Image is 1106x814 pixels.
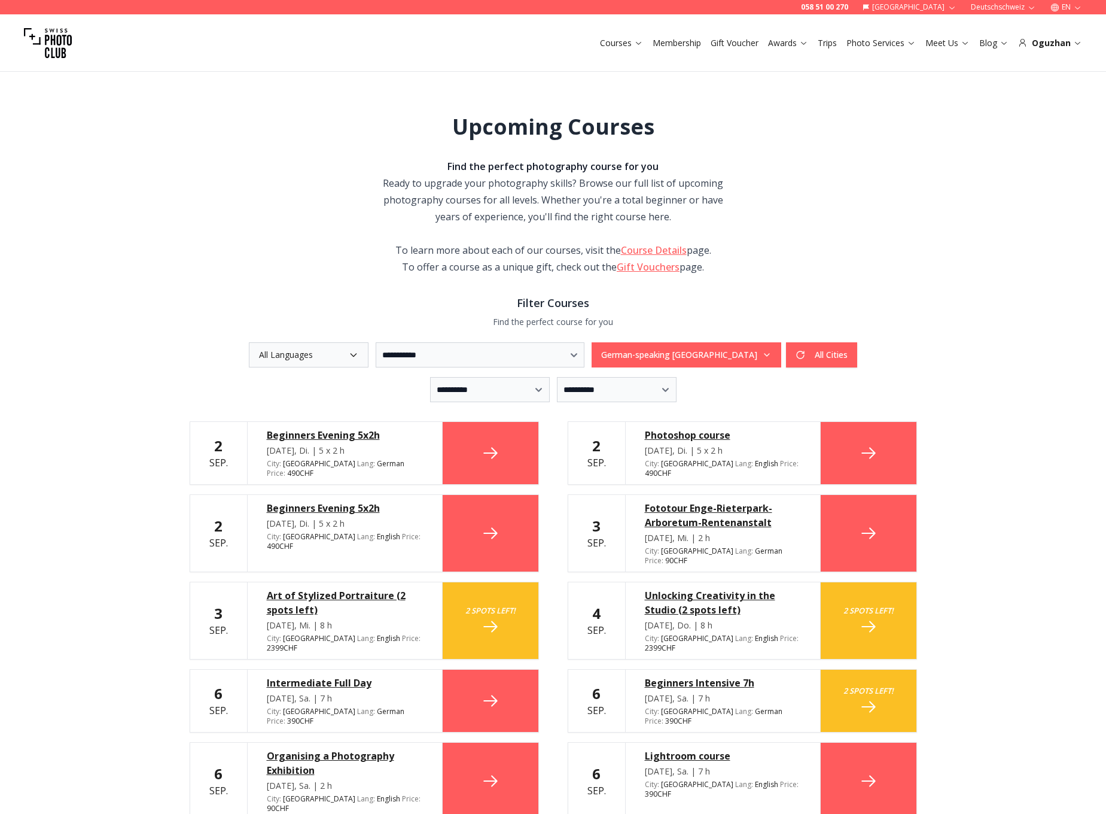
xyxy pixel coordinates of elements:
span: Price : [780,633,799,643]
button: Blog [974,35,1013,51]
button: Membership [648,35,706,51]
a: Meet Us [925,37,970,49]
div: [GEOGRAPHIC_DATA] 2399 CHF [267,634,423,653]
span: German [755,707,782,716]
div: Ready to upgrade your photography skills? Browse our full list of upcoming photography courses fo... [381,158,726,225]
div: Sep. [587,517,606,550]
a: Lightroom course [645,749,801,763]
span: German [377,459,404,469]
a: 058 51 00 270 [801,2,848,12]
div: [GEOGRAPHIC_DATA] 90 CHF [267,794,423,813]
span: City : [645,458,659,469]
span: Price : [402,531,421,542]
span: Price : [267,468,285,478]
div: Sep. [209,764,228,798]
button: Gift Voucher [706,35,763,51]
small: 2 spots left! [843,605,894,616]
span: City : [645,706,659,716]
a: Fototour Enge-Rieterpark-Arboretum-Rentenanstalt [645,501,801,530]
span: Price : [645,555,663,566]
span: City : [267,633,281,643]
div: [GEOGRAPHIC_DATA] 390 CHF [267,707,423,726]
span: Lang : [357,633,375,643]
div: [DATE], Do. | 8 h [645,619,801,631]
span: German [755,546,782,556]
button: Photo Services [842,35,921,51]
b: 2 [214,436,223,455]
span: Lang : [735,633,753,643]
div: [GEOGRAPHIC_DATA] 390 CHF [645,707,801,726]
strong: Find the perfect photography course for you [447,160,659,173]
b: 6 [592,684,601,703]
a: 2 spots left! [443,582,538,659]
button: Trips [813,35,842,51]
span: English [755,634,778,643]
span: City : [267,794,281,804]
div: To learn more about each of our courses, visit the page. To offer a course as a unique gift, chec... [381,242,726,275]
span: City : [645,546,659,556]
b: 6 [214,764,223,783]
span: Price : [645,716,663,726]
small: 2 spots left! [465,605,516,616]
span: English [377,532,400,542]
div: [DATE], Sa. | 7 h [645,766,801,777]
a: Photo Services [846,37,916,49]
a: Gift Vouchers [617,260,680,274]
button: Meet Us [921,35,974,51]
div: [GEOGRAPHIC_DATA] 2399 CHF [645,634,801,653]
div: Oguzhan [1018,37,1082,49]
b: 6 [214,684,223,703]
span: City : [267,706,281,716]
span: Lang : [357,458,375,469]
span: Price : [267,716,285,726]
span: Lang : [735,458,753,469]
a: Organising a Photography Exhibition [267,749,423,777]
button: All Cities [786,342,857,367]
button: German-speaking [GEOGRAPHIC_DATA] [592,342,781,367]
b: 2 [592,436,601,455]
div: Sep. [587,436,606,470]
button: Courses [595,35,648,51]
span: Lang : [357,706,375,716]
div: Sep. [209,517,228,550]
span: English [377,794,400,804]
div: [GEOGRAPHIC_DATA] 490 CHF [267,532,423,551]
a: Beginners Intensive 7h [645,676,801,690]
img: Swiss photo club [24,19,72,67]
h1: Upcoming Courses [452,115,654,139]
div: [GEOGRAPHIC_DATA] 490 CHF [267,459,423,478]
b: 3 [214,603,223,623]
h3: Filter Courses [190,294,917,311]
a: Courses [600,37,643,49]
a: Intermediate Full Day [267,676,423,690]
span: English [755,459,778,469]
span: Lang : [735,706,753,716]
a: Beginners Evening 5x2h [267,428,423,442]
b: 2 [214,516,223,536]
b: 3 [592,516,601,536]
button: All Languages [249,342,368,367]
div: Sep. [587,604,606,637]
span: City : [645,633,659,643]
a: Art of Stylized Portraiture (2 spots left) [267,588,423,617]
div: [DATE], Sa. | 7 h [267,692,423,704]
a: Membership [653,37,701,49]
a: Unlocking Creativity in the Studio (2 spots left) [645,588,801,617]
a: 2 spots left! [821,582,916,659]
a: Trips [818,37,837,49]
b: 4 [592,603,601,623]
b: 6 [592,764,601,783]
a: Photoshop course [645,428,801,442]
span: Lang : [357,794,375,804]
div: [DATE], Di. | 5 x 2 h [267,518,423,530]
span: City : [267,458,281,469]
span: English [755,780,778,789]
span: Price : [402,633,421,643]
